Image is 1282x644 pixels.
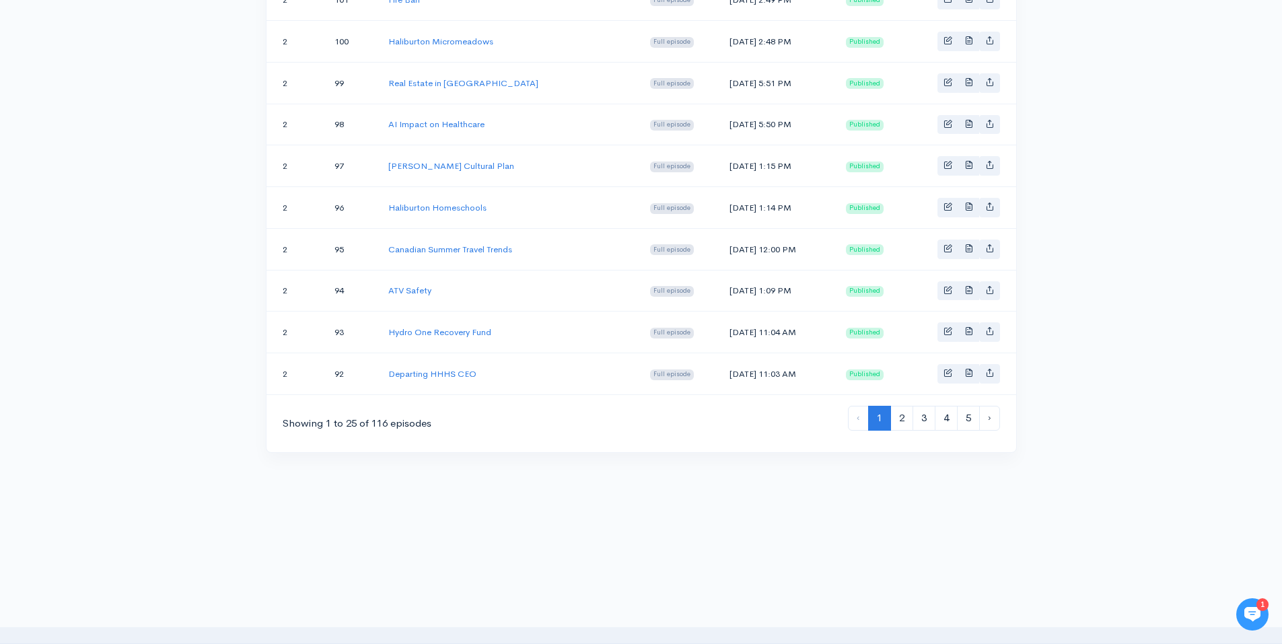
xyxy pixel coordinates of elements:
[846,37,884,48] span: Published
[388,36,493,47] a: Haliburton Micromeadows
[650,244,694,255] span: Full episode
[846,78,884,89] span: Published
[266,270,324,312] td: 2
[388,202,487,213] a: Haliburton Homeschools
[937,198,1000,217] div: Basic example
[324,21,378,63] td: 100
[846,203,884,214] span: Published
[650,37,694,48] span: Full episode
[324,353,378,394] td: 92
[890,406,913,431] a: 2
[87,186,162,197] span: New conversation
[719,353,836,394] td: [DATE] 11:03 AM
[324,145,378,187] td: 97
[650,78,694,89] span: Full episode
[846,244,884,255] span: Published
[650,162,694,172] span: Full episode
[719,104,836,145] td: [DATE] 5:50 PM
[388,326,491,338] a: Hydro One Recovery Fund
[266,228,324,270] td: 2
[719,21,836,63] td: [DATE] 2:48 PM
[979,406,1000,431] a: Next »
[388,118,485,130] a: AI Impact on Healthcare
[388,285,431,296] a: ATV Safety
[937,240,1000,259] div: Basic example
[937,73,1000,93] div: Basic example
[388,244,512,255] a: Canadian Summer Travel Trends
[868,406,891,431] span: 1
[650,203,694,214] span: Full episode
[913,406,935,431] a: 3
[324,270,378,312] td: 94
[846,369,884,380] span: Published
[266,353,324,394] td: 2
[846,286,884,297] span: Published
[650,286,694,297] span: Full episode
[848,406,869,431] li: « Previous
[846,328,884,338] span: Published
[935,406,958,431] a: 4
[1236,598,1269,631] iframe: gist-messenger-bubble-iframe
[266,21,324,63] td: 2
[719,187,836,229] td: [DATE] 1:14 PM
[20,65,249,87] h1: Hi 👋
[719,312,836,353] td: [DATE] 11:04 AM
[650,328,694,338] span: Full episode
[266,312,324,353] td: 2
[388,160,514,172] a: [PERSON_NAME] Cultural Plan
[937,32,1000,51] div: Basic example
[650,120,694,131] span: Full episode
[266,187,324,229] td: 2
[388,77,538,89] a: Real Estate in [GEOGRAPHIC_DATA]
[937,115,1000,135] div: Basic example
[937,281,1000,301] div: Basic example
[719,270,836,312] td: [DATE] 1:09 PM
[20,90,249,154] h2: Just let us know if you need anything and we'll be happy to help! 🙂
[266,104,324,145] td: 2
[937,156,1000,176] div: Basic example
[719,62,836,104] td: [DATE] 5:51 PM
[266,62,324,104] td: 2
[324,312,378,353] td: 93
[324,62,378,104] td: 99
[719,145,836,187] td: [DATE] 1:15 PM
[266,145,324,187] td: 2
[937,322,1000,342] div: Basic example
[937,364,1000,384] div: Basic example
[18,231,251,247] p: Find an answer quickly
[846,162,884,172] span: Published
[650,369,694,380] span: Full episode
[324,228,378,270] td: 95
[846,120,884,131] span: Published
[21,178,248,205] button: New conversation
[324,187,378,229] td: 96
[324,104,378,145] td: 98
[283,416,431,431] div: Showing 1 to 25 of 116 episodes
[388,368,476,380] a: Departing HHHS CEO
[719,228,836,270] td: [DATE] 12:00 PM
[957,406,980,431] a: 5
[39,253,240,280] input: Search articles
